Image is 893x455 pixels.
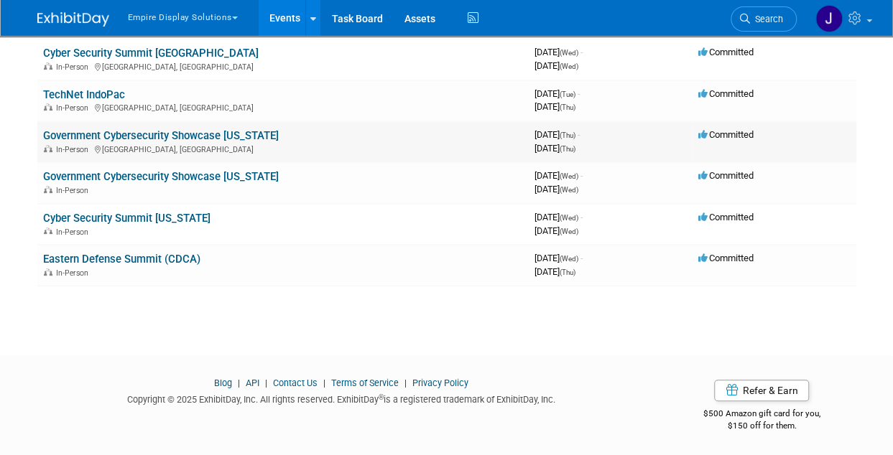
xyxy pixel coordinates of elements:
[44,62,52,70] img: In-Person Event
[560,255,578,263] span: (Wed)
[43,170,279,183] a: Government Cybersecurity Showcase [US_STATE]
[44,227,52,235] img: In-Person Event
[262,377,271,388] span: |
[234,377,244,388] span: |
[43,212,210,225] a: Cyber Security Summit [US_STATE]
[731,6,797,32] a: Search
[44,186,52,193] img: In-Person Event
[535,129,580,140] span: [DATE]
[667,420,856,432] div: $150 off for them.
[560,214,578,222] span: (Wed)
[667,398,856,431] div: $500 Amazon gift card for you,
[535,88,580,99] span: [DATE]
[714,380,809,401] a: Refer & Earn
[535,266,575,277] span: [DATE]
[560,145,575,153] span: (Thu)
[37,12,109,27] img: ExhibitDay
[273,377,318,388] a: Contact Us
[580,47,583,57] span: -
[698,170,754,181] span: Committed
[43,47,259,60] a: Cyber Security Summit [GEOGRAPHIC_DATA]
[44,103,52,111] img: In-Person Event
[580,253,583,263] span: -
[560,268,575,276] span: (Thu)
[560,49,578,57] span: (Wed)
[412,377,468,388] a: Privacy Policy
[535,170,583,181] span: [DATE]
[401,377,410,388] span: |
[246,377,259,388] a: API
[560,227,578,235] span: (Wed)
[43,101,523,113] div: [GEOGRAPHIC_DATA], [GEOGRAPHIC_DATA]
[535,253,583,263] span: [DATE]
[535,60,578,71] span: [DATE]
[44,268,52,276] img: In-Person Event
[535,101,575,112] span: [DATE]
[535,212,583,222] span: [DATE]
[43,253,200,266] a: Eastern Defense Summit (CDCA)
[560,172,578,180] span: (Wed)
[56,227,93,237] span: In-Person
[56,186,93,195] span: In-Person
[580,212,583,222] span: -
[44,145,52,152] img: In-Person Event
[56,145,93,154] span: In-Person
[560,62,578,70] span: (Wed)
[698,253,754,263] span: Committed
[56,103,93,113] span: In-Person
[815,5,843,32] img: Jessica Luyster
[43,88,125,101] a: TechNet IndoPac
[320,377,329,388] span: |
[560,131,575,139] span: (Thu)
[43,143,523,154] div: [GEOGRAPHIC_DATA], [GEOGRAPHIC_DATA]
[578,129,580,140] span: -
[535,184,578,194] span: [DATE]
[560,90,575,98] span: (Tue)
[560,186,578,194] span: (Wed)
[698,129,754,140] span: Committed
[535,225,578,236] span: [DATE]
[535,143,575,154] span: [DATE]
[37,390,647,406] div: Copyright © 2025 ExhibitDay, Inc. All rights reserved. ExhibitDay is a registered trademark of Ex...
[698,88,754,99] span: Committed
[43,129,279,142] a: Government Cybersecurity Showcase [US_STATE]
[578,88,580,99] span: -
[214,377,232,388] a: Blog
[560,103,575,111] span: (Thu)
[56,268,93,278] span: In-Person
[331,377,399,388] a: Terms of Service
[535,47,583,57] span: [DATE]
[750,14,783,24] span: Search
[580,170,583,181] span: -
[56,62,93,72] span: In-Person
[698,212,754,222] span: Committed
[698,47,754,57] span: Committed
[43,60,523,72] div: [GEOGRAPHIC_DATA], [GEOGRAPHIC_DATA]
[379,393,384,401] sup: ®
